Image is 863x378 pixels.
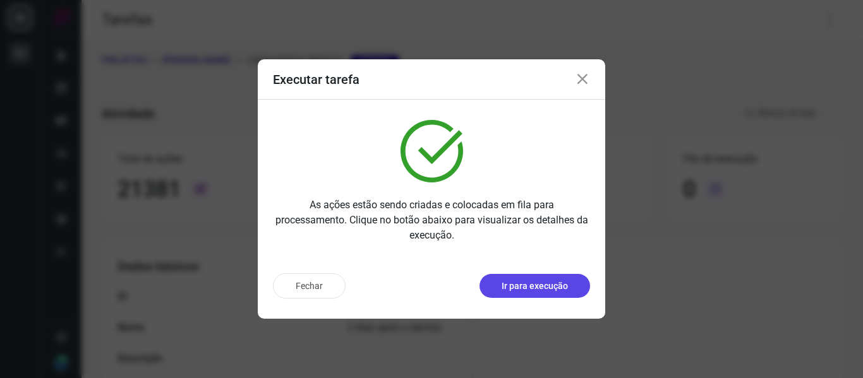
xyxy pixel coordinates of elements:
[273,273,346,298] button: Fechar
[401,120,463,182] img: verified.svg
[502,280,568,293] p: Ir para execução
[480,274,590,298] button: Ir para execução
[273,72,359,87] h3: Executar tarefa
[273,198,590,243] p: As ações estão sendo criadas e colocadas em fila para processamento. Clique no botão abaixo para ...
